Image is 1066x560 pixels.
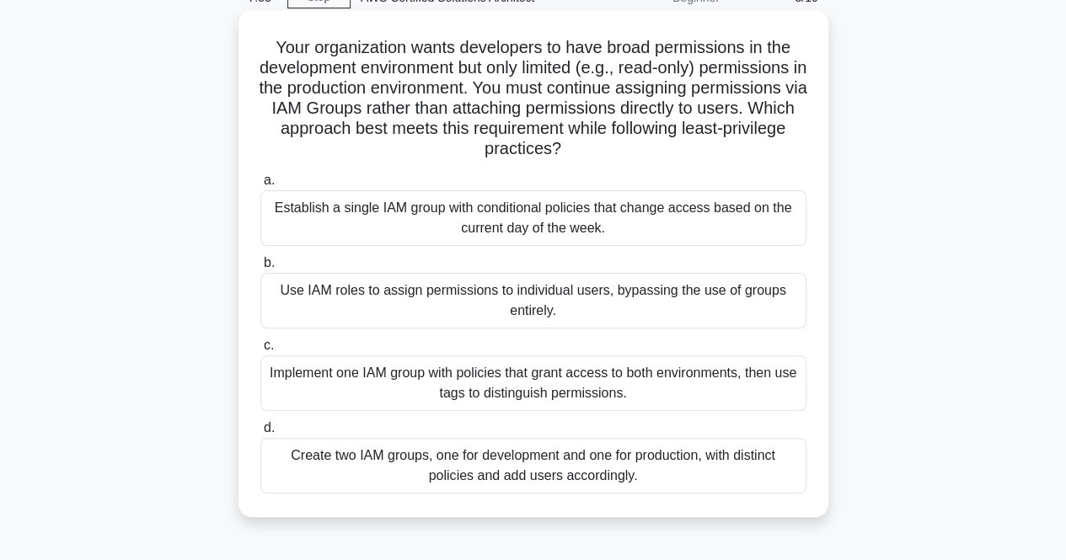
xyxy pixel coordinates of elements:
[264,420,275,435] span: d.
[264,338,274,352] span: c.
[260,273,806,328] div: Use IAM roles to assign permissions to individual users, bypassing the use of groups entirely.
[264,255,275,269] span: b.
[260,190,806,246] div: Establish a single IAM group with conditional policies that change access based on the current da...
[260,438,806,493] div: Create two IAM groups, one for development and one for production, with distinct policies and add...
[259,37,808,160] h5: Your organization wants developers to have broad permissions in the development environment but o...
[264,173,275,187] span: a.
[260,355,806,411] div: Implement one IAM group with policies that grant access to both environments, then use tags to di...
